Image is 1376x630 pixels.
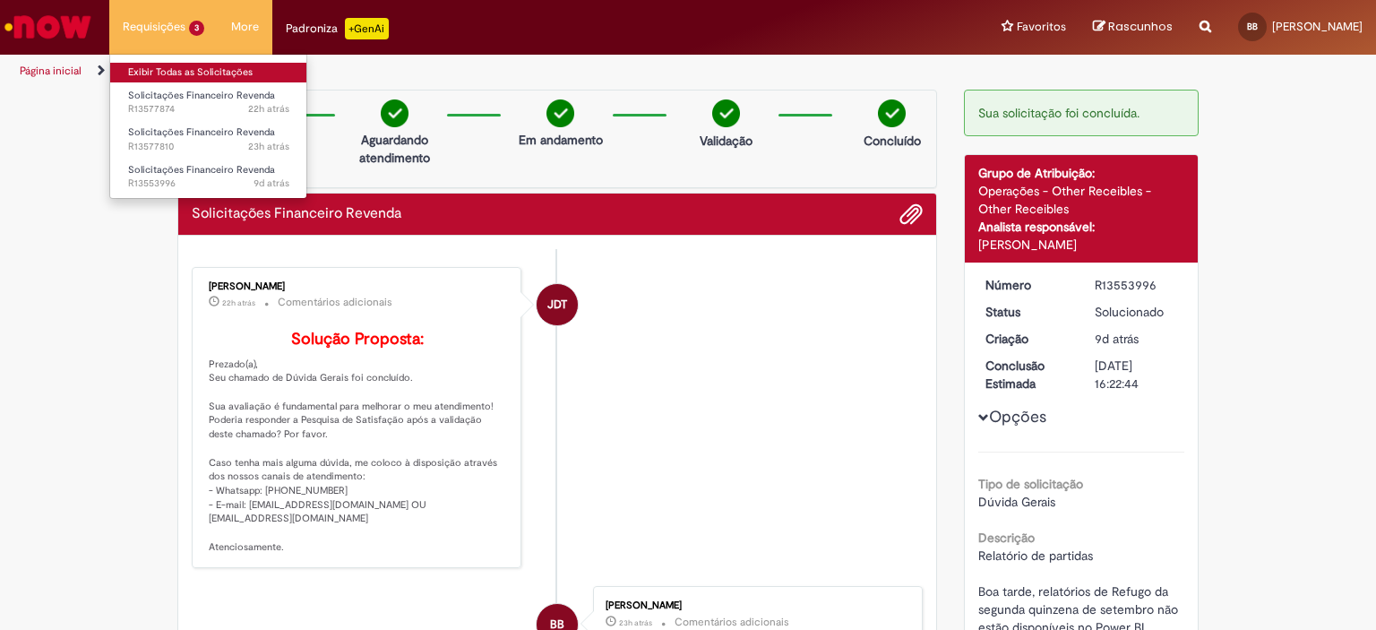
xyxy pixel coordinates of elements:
b: Tipo de solicitação [978,476,1083,492]
span: BB [1247,21,1258,32]
a: Página inicial [20,64,82,78]
div: Operações - Other Receibles - Other Receibles [978,182,1185,218]
span: R13553996 [128,177,289,191]
p: Validação [700,132,752,150]
span: R13577810 [128,140,289,154]
p: Concluído [864,132,921,150]
time: 29/09/2025 15:45:09 [248,102,289,116]
ul: Trilhas de página [13,55,904,88]
span: Dúvida Gerais [978,494,1055,510]
span: Solicitações Financeiro Revenda [128,163,275,177]
span: 23h atrás [248,140,289,153]
dt: Status [972,303,1082,321]
div: [DATE] 16:22:44 [1095,357,1178,393]
a: Aberto R13577874 : Solicitações Financeiro Revenda [110,86,307,119]
span: 22h atrás [222,298,255,308]
time: 22/09/2025 09:50:01 [254,177,289,190]
h2: Solicitações Financeiro Revenda Histórico de tíquete [192,206,401,222]
div: Sua solicitação foi concluída. [964,90,1200,136]
time: 29/09/2025 15:37:31 [248,140,289,153]
b: Solução Proposta: [291,329,424,350]
span: Solicitações Financeiro Revenda [128,89,275,102]
span: Solicitações Financeiro Revenda [128,125,275,139]
b: Descrição [978,530,1035,546]
span: 9d atrás [254,177,289,190]
span: 22h atrás [248,102,289,116]
div: R13553996 [1095,276,1178,294]
small: Comentários adicionais [278,295,392,310]
dt: Criação [972,330,1082,348]
span: R13577874 [128,102,289,117]
button: Adicionar anexos [899,203,923,226]
dt: Conclusão Estimada [972,357,1082,393]
p: Aguardando atendimento [351,131,438,167]
div: 22/09/2025 09:49:59 [1095,330,1178,348]
span: 23h atrás [619,617,652,628]
p: Em andamento [519,131,603,149]
span: More [231,18,259,36]
a: Exibir Todas as Solicitações [110,63,307,82]
a: Rascunhos [1093,19,1173,36]
div: JOAO DAMASCENO TEIXEIRA [537,284,578,325]
span: Requisições [123,18,185,36]
p: Prezado(a), Seu chamado de Dúvida Gerais foi concluído. Sua avaliação é fundamental para melhorar... [209,331,507,555]
time: 22/09/2025 09:49:59 [1095,331,1139,347]
a: Aberto R13577810 : Solicitações Financeiro Revenda [110,123,307,156]
img: check-circle-green.png [712,99,740,127]
span: 3 [189,21,204,36]
img: ServiceNow [2,9,94,45]
img: check-circle-green.png [381,99,408,127]
div: Solucionado [1095,303,1178,321]
img: check-circle-green.png [878,99,906,127]
div: Analista responsável: [978,218,1185,236]
a: Aberto R13553996 : Solicitações Financeiro Revenda [110,160,307,194]
span: Favoritos [1017,18,1066,36]
div: [PERSON_NAME] [606,600,904,611]
img: check-circle-green.png [546,99,574,127]
span: JDT [547,283,567,326]
small: Comentários adicionais [675,615,789,630]
time: 29/09/2025 15:35:02 [619,617,652,628]
time: 29/09/2025 16:22:07 [222,298,255,308]
ul: Requisições [109,54,307,199]
div: [PERSON_NAME] [978,236,1185,254]
p: +GenAi [345,18,389,39]
span: Rascunhos [1108,18,1173,35]
div: Padroniza [286,18,389,39]
div: [PERSON_NAME] [209,281,507,292]
span: [PERSON_NAME] [1272,19,1363,34]
dt: Número [972,276,1082,294]
span: 9d atrás [1095,331,1139,347]
div: Grupo de Atribuição: [978,164,1185,182]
